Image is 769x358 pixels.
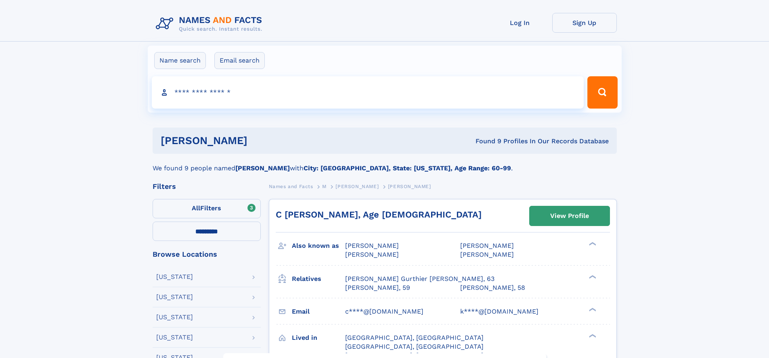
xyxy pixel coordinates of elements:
[345,343,484,350] span: [GEOGRAPHIC_DATA], [GEOGRAPHIC_DATA]
[214,52,265,69] label: Email search
[550,207,589,225] div: View Profile
[460,283,525,292] a: [PERSON_NAME], 58
[153,13,269,35] img: Logo Names and Facts
[322,184,327,189] span: M
[587,241,597,247] div: ❯
[361,137,609,146] div: Found 9 Profiles In Our Records Database
[156,314,193,320] div: [US_STATE]
[587,307,597,312] div: ❯
[304,164,511,172] b: City: [GEOGRAPHIC_DATA], State: [US_STATE], Age Range: 60-99
[345,283,410,292] a: [PERSON_NAME], 59
[388,184,431,189] span: [PERSON_NAME]
[345,251,399,258] span: [PERSON_NAME]
[335,184,379,189] span: [PERSON_NAME]
[292,305,345,318] h3: Email
[154,52,206,69] label: Name search
[292,331,345,345] h3: Lived in
[587,76,617,109] button: Search Button
[156,334,193,341] div: [US_STATE]
[153,199,261,218] label: Filters
[335,181,379,191] a: [PERSON_NAME]
[488,13,552,33] a: Log In
[322,181,327,191] a: M
[345,334,484,341] span: [GEOGRAPHIC_DATA], [GEOGRAPHIC_DATA]
[530,206,610,226] a: View Profile
[460,251,514,258] span: [PERSON_NAME]
[292,272,345,286] h3: Relatives
[460,242,514,249] span: [PERSON_NAME]
[345,242,399,249] span: [PERSON_NAME]
[156,294,193,300] div: [US_STATE]
[345,274,495,283] a: [PERSON_NAME] Gurthier [PERSON_NAME], 63
[235,164,290,172] b: [PERSON_NAME]
[192,204,200,212] span: All
[153,154,617,173] div: We found 9 people named with .
[276,209,482,220] a: C [PERSON_NAME], Age [DEMOGRAPHIC_DATA]
[153,251,261,258] div: Browse Locations
[152,76,584,109] input: search input
[587,274,597,279] div: ❯
[292,239,345,253] h3: Also known as
[587,333,597,338] div: ❯
[156,274,193,280] div: [US_STATE]
[161,136,362,146] h1: [PERSON_NAME]
[552,13,617,33] a: Sign Up
[153,183,261,190] div: Filters
[269,181,313,191] a: Names and Facts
